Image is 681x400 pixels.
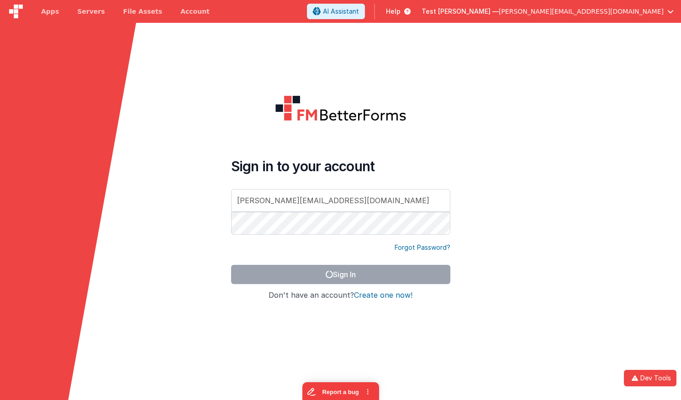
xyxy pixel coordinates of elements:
span: Help [386,7,401,16]
button: AI Assistant [307,4,365,19]
h4: Sign in to your account [231,158,450,174]
span: [PERSON_NAME][EMAIL_ADDRESS][DOMAIN_NAME] [499,7,664,16]
button: Test [PERSON_NAME] — [PERSON_NAME][EMAIL_ADDRESS][DOMAIN_NAME] [422,7,674,16]
span: AI Assistant [323,7,359,16]
h4: Don't have an account? [231,291,450,300]
button: Sign In [231,265,450,284]
button: Dev Tools [624,370,676,386]
input: Email Address [231,189,450,212]
span: Servers [77,7,105,16]
span: File Assets [123,7,163,16]
span: Apps [41,7,59,16]
button: Create one now! [354,291,412,300]
span: Test [PERSON_NAME] — [422,7,499,16]
a: Forgot Password? [395,243,450,252]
